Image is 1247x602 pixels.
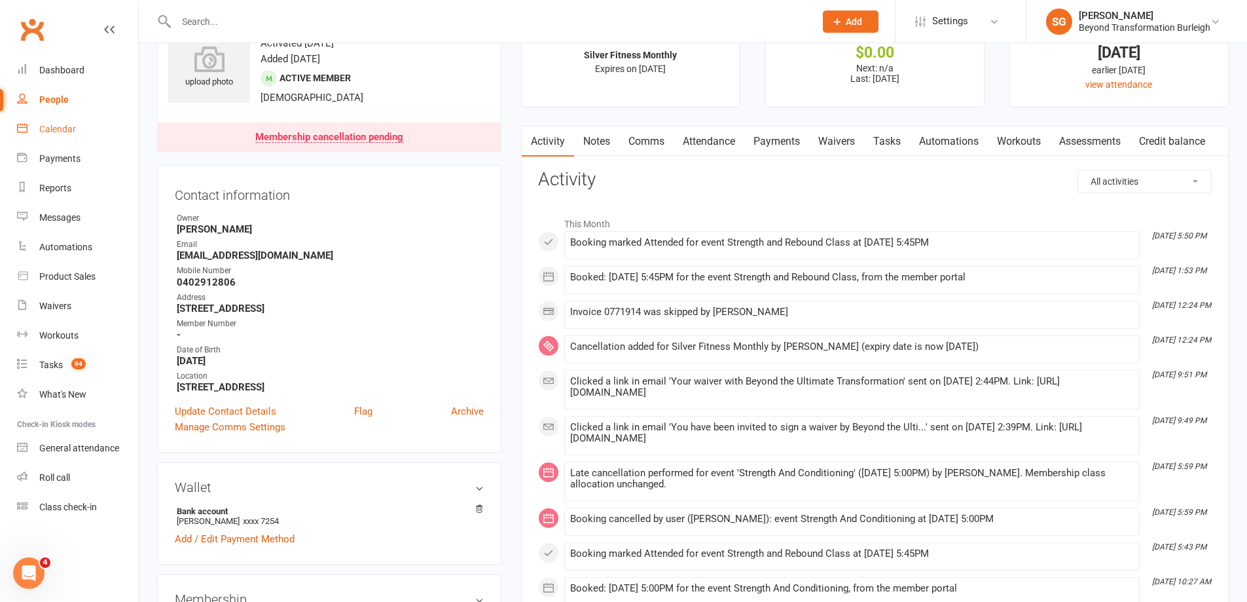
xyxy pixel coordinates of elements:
div: Clicked a link in email 'Your waiver with Beyond the Ultimate Transformation' sent on [DATE] 2:44... [570,376,1134,398]
div: Messages [39,212,81,223]
time: Activated [DATE] [261,37,334,49]
li: [PERSON_NAME] [175,504,484,528]
a: Payments [744,126,809,157]
a: Waivers [809,126,864,157]
div: earlier [DATE] [1022,63,1216,77]
i: [DATE] 5:50 PM [1152,231,1206,240]
div: Address [177,292,484,304]
a: Flag [354,404,372,419]
div: Tasks [39,360,63,370]
div: Clicked a link in email 'You have been invited to sign a waiver by Beyond the Ulti...' sent on [D... [570,422,1134,444]
button: Add [823,10,878,33]
a: view attendance [1085,79,1152,90]
a: Clubworx [16,13,48,46]
strong: - [177,329,484,341]
a: Roll call [17,463,138,493]
div: [DATE] [1022,46,1216,60]
a: General attendance kiosk mode [17,434,138,463]
div: What's New [39,389,86,400]
a: Workouts [988,126,1050,157]
h3: Activity [538,170,1212,190]
div: Booking cancelled by user ([PERSON_NAME]): event Strength And Conditioning at [DATE] 5:00PM [570,514,1134,525]
i: [DATE] 10:27 AM [1152,577,1211,586]
a: Update Contact Details [175,404,276,419]
span: 4 [40,557,50,568]
i: [DATE] 5:59 PM [1152,508,1206,517]
a: Tasks [864,126,910,157]
a: Archive [451,404,484,419]
a: Dashboard [17,56,138,85]
div: Location [177,370,484,383]
iframe: Intercom live chat [13,557,45,589]
div: Booked: [DATE] 5:00PM for the event Strength And Conditioning, from the member portal [570,583,1134,594]
i: [DATE] 5:43 PM [1152,542,1206,552]
div: Automations [39,242,92,252]
div: $0.00 [778,46,972,60]
div: Membership cancellation pending [255,132,403,143]
div: Member Number [177,318,484,330]
div: Product Sales [39,271,96,282]
a: Reports [17,174,138,203]
h3: Contact information [175,183,484,202]
strong: [DATE] [177,355,484,367]
strong: Silver Fitness Monthly [584,50,677,60]
a: Tasks 94 [17,350,138,380]
div: Dashboard [39,65,84,75]
a: Activity [522,126,574,157]
div: Class check-in [39,502,97,512]
i: [DATE] 12:24 PM [1152,301,1211,310]
div: Late cancellation performed for event 'Strength And Conditioning' ([DATE] 5:00PM) by [PERSON_NAME... [570,468,1134,490]
div: Email [177,238,484,251]
a: Comms [619,126,674,157]
i: [DATE] 9:49 PM [1152,416,1206,425]
strong: [STREET_ADDRESS] [177,381,484,393]
strong: Bank account [177,506,477,516]
a: Automations [17,233,138,262]
span: Expires on [DATE] [595,64,666,74]
a: Messages [17,203,138,233]
a: Automations [910,126,988,157]
div: Date of Birth [177,344,484,356]
div: Mobile Number [177,265,484,277]
div: Booked: [DATE] 5:45PM for the event Strength and Rebound Class, from the member portal [570,272,1134,283]
div: Booking marked Attended for event Strength and Rebound Class at [DATE] 5:45PM [570,237,1134,248]
div: Reports [39,183,71,193]
time: Added [DATE] [261,53,320,65]
div: upload photo [168,46,250,89]
i: [DATE] 1:53 PM [1152,266,1206,275]
h3: Wallet [175,480,484,495]
div: General attendance [39,443,119,453]
div: Invoice 0771914 was skipped by [PERSON_NAME] [570,307,1134,318]
div: Beyond Transformation Burleigh [1079,22,1210,33]
a: Notes [574,126,619,157]
li: This Month [538,210,1212,231]
strong: [STREET_ADDRESS] [177,303,484,314]
a: Credit balance [1130,126,1214,157]
span: Active member [280,73,351,83]
a: Manage Comms Settings [175,419,285,435]
span: Add [846,16,862,27]
i: [DATE] 9:51 PM [1152,370,1206,379]
div: SG [1046,9,1072,35]
span: 94 [71,358,86,369]
div: Cancellation added for Silver Fitness Monthly by [PERSON_NAME] (expiry date is now [DATE]) [570,341,1134,352]
i: [DATE] 12:24 PM [1152,335,1211,345]
div: [PERSON_NAME] [1079,10,1210,22]
span: xxxx 7254 [243,516,279,526]
p: Next: n/a Last: [DATE] [778,63,972,84]
a: Payments [17,144,138,174]
a: Attendance [674,126,744,157]
div: Payments [39,153,81,164]
a: People [17,85,138,115]
span: Settings [932,7,968,36]
a: Add / Edit Payment Method [175,531,295,547]
input: Search... [172,12,806,31]
a: What's New [17,380,138,409]
div: Workouts [39,330,79,341]
div: Booking marked Attended for event Strength and Rebound Class at [DATE] 5:45PM [570,548,1134,559]
strong: [EMAIL_ADDRESS][DOMAIN_NAME] [177,250,484,261]
div: Waivers [39,301,71,311]
strong: 0402912806 [177,276,484,288]
strong: [PERSON_NAME] [177,223,484,235]
a: Class kiosk mode [17,493,138,522]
